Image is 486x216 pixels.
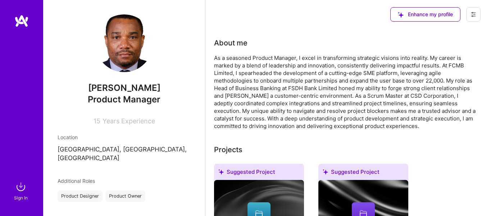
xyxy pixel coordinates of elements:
span: Years Experience [103,117,155,125]
span: Additional Roles [58,178,95,184]
img: User Avatar [95,14,153,72]
div: Sign In [14,194,28,202]
span: 15 [94,117,100,125]
div: Tell us a little about yourself [214,38,247,48]
div: Add projects you've worked on [214,144,242,155]
div: Product Designer [58,190,103,202]
div: Suggested Project [214,164,304,183]
i: icon SuggestedTeams [323,169,328,175]
i: icon SuggestedTeams [218,169,224,175]
div: Location [58,133,191,141]
div: Product Owner [105,190,145,202]
p: [GEOGRAPHIC_DATA], [GEOGRAPHIC_DATA], [GEOGRAPHIC_DATA] [58,145,191,163]
span: [PERSON_NAME] [58,83,191,93]
img: sign in [14,180,28,194]
img: logo [14,14,29,27]
div: Projects [214,144,242,155]
div: Suggested Project [318,164,408,183]
div: As a seasoned Product Manager, I excel in transforming strategic visions into reality. My career ... [214,54,477,130]
a: sign inSign In [15,180,28,202]
span: Product Manager [88,94,160,105]
div: About me [214,38,247,48]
